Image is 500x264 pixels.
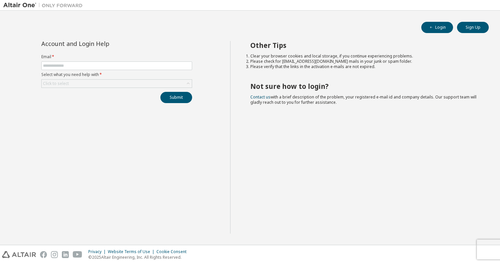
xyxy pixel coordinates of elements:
[3,2,86,9] img: Altair One
[160,92,192,103] button: Submit
[40,251,47,258] img: facebook.svg
[88,254,190,260] p: © 2025 Altair Engineering, Inc. All Rights Reserved.
[250,54,477,59] li: Clear your browser cookies and local storage, if you continue experiencing problems.
[250,64,477,69] li: Please verify that the links in the activation e-mails are not expired.
[421,22,453,33] button: Login
[43,81,69,86] div: Click to select
[51,251,58,258] img: instagram.svg
[250,94,477,105] span: with a brief description of the problem, your registered e-mail id and company details. Our suppo...
[156,249,190,254] div: Cookie Consent
[41,54,192,59] label: Email
[250,41,477,50] h2: Other Tips
[73,251,82,258] img: youtube.svg
[108,249,156,254] div: Website Terms of Use
[250,94,271,100] a: Contact us
[2,251,36,258] img: altair_logo.svg
[41,41,162,46] div: Account and Login Help
[250,82,477,91] h2: Not sure how to login?
[88,249,108,254] div: Privacy
[250,59,477,64] li: Please check for [EMAIL_ADDRESS][DOMAIN_NAME] mails in your junk or spam folder.
[41,72,192,77] label: Select what you need help with
[62,251,69,258] img: linkedin.svg
[42,80,192,88] div: Click to select
[457,22,489,33] button: Sign Up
